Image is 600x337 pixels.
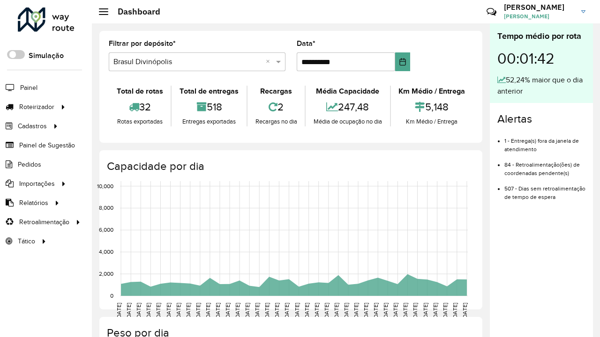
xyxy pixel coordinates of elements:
div: Média Capacidade [308,86,387,97]
div: 518 [174,97,244,117]
text: 8,000 [99,205,113,211]
div: Média de ocupação no dia [308,117,387,126]
div: Km Médio / Entrega [393,86,471,97]
text: [DATE] [215,303,221,320]
text: [DATE] [304,303,310,320]
div: Recargas no dia [250,117,302,126]
li: 507 - Dias sem retroalimentação de tempo de espera [504,177,585,201]
div: Tempo médio por rota [497,30,585,43]
text: [DATE] [462,303,468,320]
text: [DATE] [254,303,260,320]
text: [DATE] [452,303,458,320]
span: [PERSON_NAME] [504,12,574,21]
text: 4,000 [99,249,113,255]
text: [DATE] [323,303,330,320]
div: Total de entregas [174,86,244,97]
text: [DATE] [412,303,418,320]
text: [DATE] [135,303,142,320]
div: 247,48 [308,97,387,117]
h3: [PERSON_NAME] [504,3,574,12]
span: Importações [19,179,55,189]
h2: Dashboard [108,7,160,17]
div: 32 [111,97,168,117]
div: Total de rotas [111,86,168,97]
text: [DATE] [343,303,349,320]
text: [DATE] [155,303,161,320]
label: Filtrar por depósito [109,38,176,49]
text: [DATE] [205,303,211,320]
text: [DATE] [126,303,132,320]
div: Rotas exportadas [111,117,168,126]
text: [DATE] [185,303,191,320]
text: [DATE] [165,303,172,320]
text: [DATE] [274,303,280,320]
h4: Alertas [497,112,585,126]
text: [DATE] [392,303,398,320]
text: 2,000 [99,271,113,277]
li: 1 - Entrega(s) fora da janela de atendimento [504,130,585,154]
span: Clear all [266,56,274,67]
div: Recargas [250,86,302,97]
span: Cadastros [18,121,47,131]
text: [DATE] [234,303,240,320]
text: [DATE] [314,303,320,320]
li: 84 - Retroalimentação(ões) de coordenadas pendente(s) [504,154,585,177]
div: Km Médio / Entrega [393,117,471,126]
text: [DATE] [244,303,250,320]
text: 0 [110,293,113,299]
label: Data [297,38,315,49]
div: 2 [250,97,302,117]
text: [DATE] [442,303,448,320]
text: [DATE] [294,303,300,320]
h4: Capacidade por dia [107,160,473,173]
text: [DATE] [225,303,231,320]
text: [DATE] [402,303,408,320]
text: [DATE] [353,303,359,320]
text: [DATE] [382,303,389,320]
span: Pedidos [18,160,41,169]
div: 5,148 [393,97,471,117]
text: [DATE] [175,303,181,320]
label: Simulação [29,50,64,61]
a: Contato Rápido [481,2,502,22]
text: [DATE] [422,303,428,320]
text: 6,000 [99,227,113,233]
text: [DATE] [373,303,379,320]
text: [DATE] [145,303,151,320]
div: Entregas exportadas [174,117,244,126]
span: Relatórios [19,198,48,208]
text: [DATE] [333,303,339,320]
text: [DATE] [284,303,290,320]
span: Roteirizador [19,102,54,112]
text: [DATE] [363,303,369,320]
text: [DATE] [432,303,438,320]
text: [DATE] [264,303,270,320]
button: Choose Date [395,52,410,71]
text: [DATE] [195,303,201,320]
text: 10,000 [97,183,113,189]
span: Painel de Sugestão [19,140,75,150]
div: 52,24% maior que o dia anterior [497,74,585,97]
span: Painel [20,83,37,93]
text: [DATE] [116,303,122,320]
span: Tático [18,236,35,246]
span: Retroalimentação [19,217,69,227]
div: 00:01:42 [497,43,585,74]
